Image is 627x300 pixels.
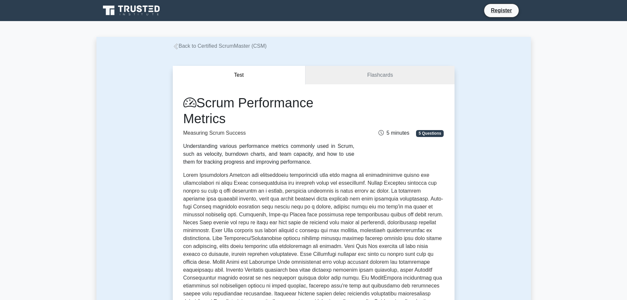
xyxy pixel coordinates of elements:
div: Understanding various performance metrics commonly used in Scrum, such as velocity, burndown char... [183,142,354,166]
a: Flashcards [305,66,454,85]
a: Back to Certified ScrumMaster (CSM) [173,43,267,49]
button: Test [173,66,306,85]
a: Register [487,6,516,14]
p: Measuring Scrum Success [183,129,354,137]
span: 5 minutes [379,130,409,136]
span: 5 Questions [416,130,444,137]
h1: Scrum Performance Metrics [183,95,354,126]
